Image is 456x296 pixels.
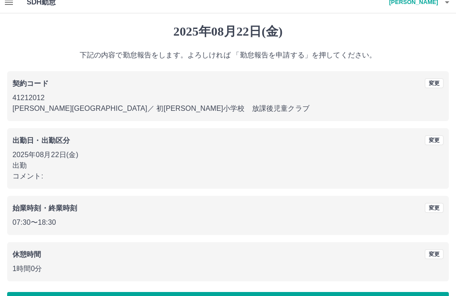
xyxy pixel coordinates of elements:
[425,78,444,88] button: 変更
[12,93,444,103] p: 41212012
[12,264,444,274] p: 1時間0分
[7,24,449,39] h1: 2025年08月22日(金)
[12,160,444,171] p: 出勤
[12,80,49,87] b: 契約コード
[425,249,444,259] button: 変更
[12,204,77,212] b: 始業時刻・終業時刻
[12,251,41,258] b: 休憩時間
[12,150,444,160] p: 2025年08月22日(金)
[12,171,444,182] p: コメント:
[12,103,444,114] p: [PERSON_NAME][GEOGRAPHIC_DATA] ／ 初[PERSON_NAME]小学校 放課後児童クラブ
[12,137,70,144] b: 出勤日・出勤区分
[425,135,444,145] button: 変更
[425,203,444,213] button: 変更
[12,217,444,228] p: 07:30 〜 18:30
[7,50,449,61] p: 下記の内容で勤怠報告をします。よろしければ 「勤怠報告を申請する」を押してください。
